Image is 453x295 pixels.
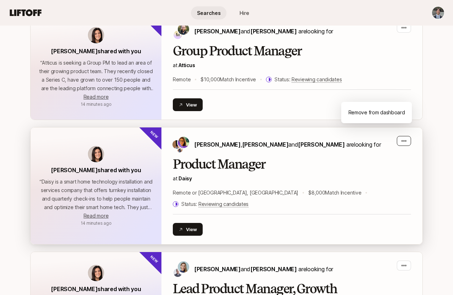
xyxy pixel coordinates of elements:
[241,141,289,148] span: ,
[173,61,411,70] p: at
[172,140,181,149] img: Rachel Joksimovic
[242,141,289,148] span: [PERSON_NAME]
[241,28,297,35] span: and
[39,177,153,212] p: “ Daisy is a smart home technology installation and services company that offers turnkey installa...
[250,266,297,273] span: [PERSON_NAME]
[178,23,189,35] img: Ben Abrahams
[240,9,249,17] span: Hire
[84,93,108,101] button: Read more
[84,213,108,219] span: Read more
[84,94,108,100] span: Read more
[51,166,141,174] span: [PERSON_NAME] shared with you
[39,59,153,93] p: “ Atticus is seeking a Group PM to lead an area of their growing product team. They recently clos...
[173,157,411,171] h2: Product Manager
[181,200,249,208] p: Status:
[201,75,256,84] p: $10,000 Match Incentive
[178,175,192,181] a: Daisy
[88,265,104,281] img: avatar-url
[194,141,241,148] span: [PERSON_NAME]
[51,285,141,293] span: [PERSON_NAME] shared with you
[173,223,203,236] button: View
[138,115,174,151] div: New
[341,106,412,119] div: Remove from dashboard
[194,27,333,36] p: are looking for
[198,201,249,207] span: Reviewing candidates
[88,27,104,43] img: avatar-url
[84,212,108,220] button: Read more
[173,174,411,183] p: at
[138,240,174,275] div: New
[241,266,297,273] span: and
[178,261,189,273] img: Amy Krym
[174,268,182,277] img: Josh Berg
[194,264,333,274] p: are looking for
[51,48,141,55] span: [PERSON_NAME] shared with you
[81,220,112,226] span: August 12, 2025 10:42am
[308,189,361,197] p: $8,000 Match Incentive
[288,141,345,148] span: and
[292,76,342,83] span: Reviewing candidates
[88,146,104,162] img: avatar-url
[178,137,189,148] img: Rebecca Hochreiter
[298,141,345,148] span: [PERSON_NAME]
[226,6,262,20] a: Hire
[173,75,191,84] p: Remote
[173,98,203,111] button: View
[250,28,297,35] span: [PERSON_NAME]
[275,75,342,84] p: Status:
[194,28,241,35] span: [PERSON_NAME]
[173,189,298,197] p: Remote or [GEOGRAPHIC_DATA], [GEOGRAPHIC_DATA]
[194,266,241,273] span: [PERSON_NAME]
[173,44,411,58] h2: Group Product Manager
[194,140,381,149] p: are looking for
[191,6,226,20] a: Searches
[81,102,112,107] span: August 12, 2025 10:42am
[197,9,221,17] span: Searches
[432,7,444,19] img: Max Jun Kim
[432,6,444,19] button: Max Jun Kim
[176,31,180,39] p: M
[178,62,195,68] a: Atticus
[177,147,183,152] img: Lindsey Simmons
